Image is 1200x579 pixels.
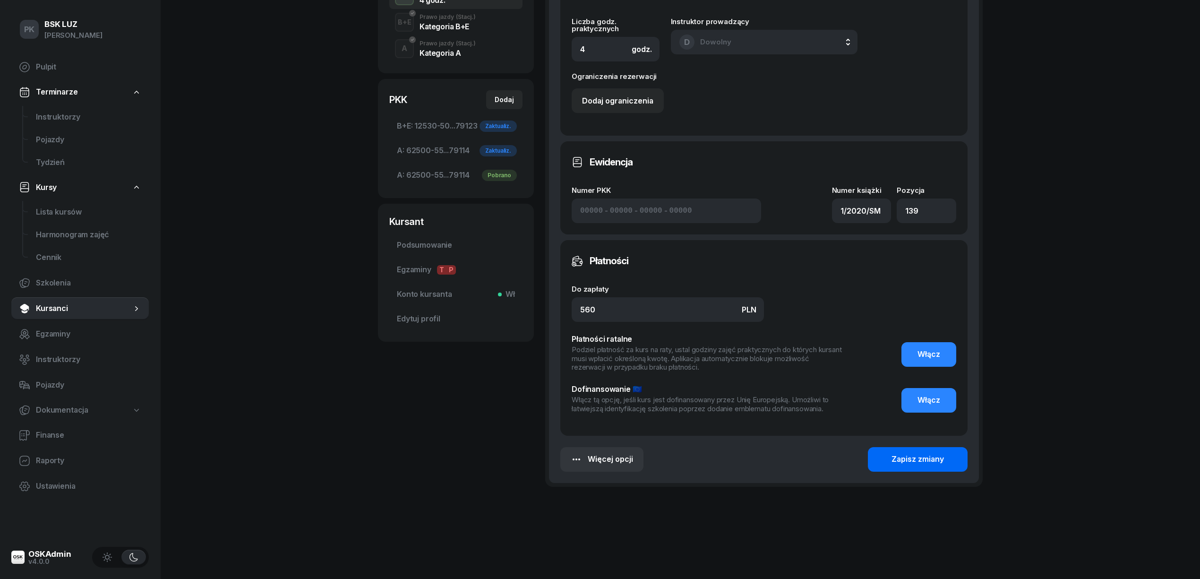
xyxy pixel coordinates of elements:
button: B+EPrawo jazdy(Stacj.)Kategoria B+E [389,9,523,35]
div: Kursant [389,215,523,228]
span: Pojazdy [36,134,141,146]
a: B+E:12530-50...79123Zaktualiz. [389,115,523,138]
span: Cennik [36,251,141,264]
div: Dofinansowanie 🇪🇺 [572,383,844,396]
div: Prawo jazdy [420,41,476,46]
button: DDowolny [671,30,857,54]
button: A [395,39,414,58]
span: T [437,265,446,275]
h3: Płatności [590,253,628,268]
button: B+E [395,13,414,32]
span: P [446,265,456,275]
div: Dodaj ograniczenia [582,95,653,107]
div: Prawo jazdy [420,14,476,20]
div: Kategoria B+E [420,23,476,30]
a: Kursy [11,177,149,199]
div: Kategoria A [420,49,476,57]
div: PKK [389,93,407,106]
a: Edytuj profil [389,308,523,330]
span: Instruktorzy [36,111,141,123]
span: Pojazdy [36,379,141,391]
span: Włącz [917,394,940,406]
div: Dodaj [495,94,514,105]
span: Terminarze [36,86,77,98]
a: Pulpit [11,56,149,78]
span: Kursy [36,181,57,194]
button: Dodaj [486,90,523,109]
span: Finanse [36,429,141,441]
a: Podsumowanie [389,234,523,257]
h3: Ewidencja [590,155,633,170]
span: Kursanci [36,302,132,315]
div: OSKAdmin [28,550,71,558]
span: Ustawienia [36,480,141,493]
span: A: [397,145,404,157]
span: 62500-55...79114 [397,169,515,181]
span: Instruktorzy [36,354,141,366]
button: APrawo jazdy(Stacj.)Kategoria A [389,35,523,62]
div: Zaktualiz. [480,121,517,132]
span: Harmonogram zajęć [36,229,141,241]
span: Wł [502,288,515,301]
span: Konto kursanta [397,288,515,301]
a: Harmonogram zajęć [28,224,149,246]
span: Dokumentacja [36,404,88,416]
span: 62500-55...79114 [397,145,515,157]
div: v4.0.0 [28,558,71,565]
a: Finanse [11,424,149,447]
button: Dodaj ograniczenia [572,88,664,113]
div: Podziel płatność za kurs na raty, ustal godziny zajęć praktycznych do których kursant musi wpłaci... [572,346,844,372]
a: Instruktorzy [28,106,149,129]
span: B+E: [397,120,412,132]
span: PK [24,26,35,34]
span: Szkolenia [36,277,141,289]
div: A [398,41,411,57]
a: Ustawienia [11,475,149,498]
img: logo-xs@2x.png [11,551,25,564]
span: Raporty [36,455,141,467]
span: Egzaminy [397,264,515,276]
a: Egzaminy [11,323,149,346]
a: Dokumentacja [11,399,149,421]
div: Zapisz zmiany [891,453,944,466]
span: A: [397,169,404,181]
div: Pobrano [482,170,517,181]
div: Więcej opcji [571,453,633,466]
a: Instruktorzy [11,348,149,371]
span: Egzaminy [36,328,141,340]
span: Włącz [917,348,940,361]
span: (Stacj.) [456,41,476,46]
a: Terminarze [11,81,149,103]
span: Podsumowanie [397,239,515,251]
span: Lista kursów [36,206,141,218]
button: Włącz [901,342,956,367]
div: BSK LUZ [44,20,103,28]
span: 12530-50...79123 [397,120,515,132]
a: EgzaminyTP [389,259,523,281]
a: Lista kursów [28,201,149,224]
a: Konto kursantaWł [389,283,523,306]
a: Cennik [28,246,149,269]
button: Włącz [901,388,956,413]
div: Zaktualiz. [480,145,517,156]
a: Tydzień [28,151,149,174]
input: 0 [572,297,764,322]
input: 0 [572,37,660,61]
div: [PERSON_NAME] [44,29,103,42]
span: Pulpit [36,61,141,73]
a: Szkolenia [11,272,149,294]
span: Dowolny [700,37,731,46]
div: B+E [394,16,415,28]
button: Zapisz zmiany [868,447,968,472]
a: Pojazdy [28,129,149,151]
div: Włącz tą opcję, jeśli kurs jest dofinansowany przez Unię Europejską. Umożliwi to łatwiejszą ident... [572,396,844,414]
span: Edytuj profil [397,313,515,325]
a: Kursanci [11,297,149,320]
span: Tydzień [36,156,141,169]
a: Pojazdy [11,374,149,397]
div: Płatności ratalne [572,333,844,346]
a: A:62500-55...79114Zaktualiz. [389,139,523,162]
button: Więcej opcji [560,447,643,472]
span: D [684,38,690,46]
a: Raporty [11,449,149,472]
